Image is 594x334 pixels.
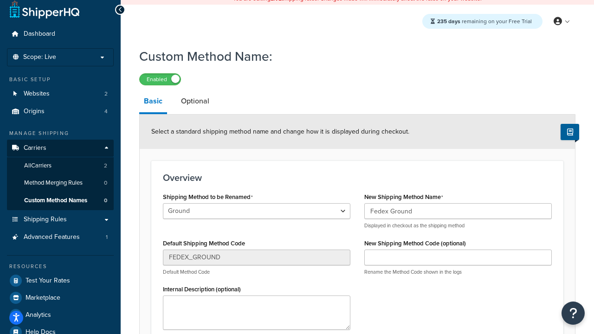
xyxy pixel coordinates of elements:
span: Method Merging Rules [24,179,83,187]
a: Test Your Rates [7,272,114,289]
a: AllCarriers2 [7,157,114,174]
span: Shipping Rules [24,216,67,224]
span: Origins [24,108,45,116]
span: remaining on your Free Trial [437,17,532,26]
div: Resources [7,263,114,270]
label: Shipping Method to be Renamed [163,193,253,201]
p: Displayed in checkout as the shipping method [364,222,552,229]
span: 1 [106,233,108,241]
a: Dashboard [7,26,114,43]
a: Advanced Features1 [7,229,114,246]
li: Carriers [7,140,114,210]
div: Manage Shipping [7,129,114,137]
strong: 235 days [437,17,460,26]
button: Open Resource Center [562,302,585,325]
li: Custom Method Names [7,192,114,209]
p: Rename the Method Code shown in the logs [364,269,552,276]
span: Select a standard shipping method name and change how it is displayed during checkout. [151,127,409,136]
a: Optional [176,90,214,112]
span: Custom Method Names [24,197,87,205]
h1: Custom Method Name: [139,47,564,65]
span: Dashboard [24,30,55,38]
span: 2 [104,90,108,98]
label: Enabled [140,74,181,85]
label: New Shipping Method Name [364,193,443,201]
a: Method Merging Rules0 [7,174,114,192]
a: Carriers [7,140,114,157]
a: Marketplace [7,289,114,306]
span: Carriers [24,144,46,152]
span: 0 [104,179,107,187]
span: 4 [104,108,108,116]
label: Default Shipping Method Code [163,240,245,247]
span: Test Your Rates [26,277,70,285]
span: 0 [104,197,107,205]
a: Shipping Rules [7,211,114,228]
div: Basic Setup [7,76,114,83]
a: Origins4 [7,103,114,120]
span: Advanced Features [24,233,80,241]
li: Advanced Features [7,229,114,246]
button: Show Help Docs [561,124,579,140]
span: All Carriers [24,162,52,170]
a: Custom Method Names0 [7,192,114,209]
a: Analytics [7,307,114,323]
a: Websites2 [7,85,114,103]
span: 2 [104,162,107,170]
a: Basic [139,90,167,114]
span: Websites [24,90,50,98]
span: Analytics [26,311,51,319]
label: New Shipping Method Code (optional) [364,240,466,247]
li: Origins [7,103,114,120]
p: Default Method Code [163,269,350,276]
span: Scope: Live [23,53,56,61]
li: Method Merging Rules [7,174,114,192]
li: Websites [7,85,114,103]
label: Internal Description (optional) [163,286,241,293]
h3: Overview [163,173,552,183]
span: Marketplace [26,294,60,302]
